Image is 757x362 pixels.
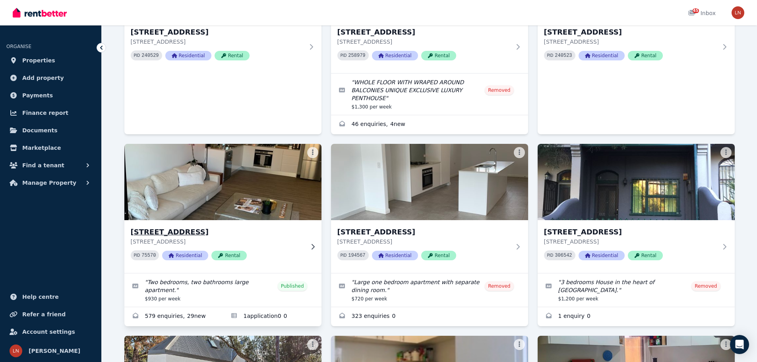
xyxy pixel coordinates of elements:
[331,144,528,273] a: 31-33 Addison Road, Marrickville[STREET_ADDRESS][STREET_ADDRESS]PID 194567ResidentialRental
[119,142,326,222] img: 31-33 Addison Rd, Marrickville
[337,238,511,246] p: [STREET_ADDRESS]
[131,27,304,38] h3: [STREET_ADDRESS]
[544,238,717,246] p: [STREET_ADDRESS]
[6,105,95,121] a: Finance report
[544,38,717,46] p: [STREET_ADDRESS]
[6,289,95,305] a: Help centre
[555,253,572,258] code: 306542
[6,44,31,49] span: ORGANISE
[141,53,159,58] code: 240529
[579,251,625,260] span: Residential
[628,251,663,260] span: Rental
[348,253,365,258] code: 194567
[22,143,61,153] span: Marketplace
[22,310,66,319] span: Refer a friend
[22,108,68,118] span: Finance report
[720,339,732,350] button: More options
[6,175,95,191] button: Manage Property
[421,51,456,60] span: Rental
[6,324,95,340] a: Account settings
[134,53,140,58] small: PID
[215,51,250,60] span: Rental
[22,161,64,170] span: Find a tenant
[124,273,321,307] a: Edit listing: Two bedrooms, two bathrooms large apartment.
[555,53,572,58] code: 240523
[337,226,511,238] h3: [STREET_ADDRESS]
[331,74,528,115] a: Edit listing: WHOLE FLOOR WITH WRAPED AROUND BALCONIES UNIQUE EXCLUSIVE LUXURY PENTHOUSE
[22,292,59,302] span: Help centre
[6,87,95,103] a: Payments
[372,251,418,260] span: Residential
[421,251,456,260] span: Rental
[134,253,140,257] small: PID
[732,6,744,19] img: LILY NICOLAOU
[514,339,525,350] button: More options
[211,251,246,260] span: Rental
[223,307,321,326] a: Applications for 31-33 Addison Rd, Marrickville
[22,327,75,337] span: Account settings
[131,38,304,46] p: [STREET_ADDRESS]
[538,307,735,326] a: Enquiries for 33 Binning Street, Erskineville
[6,306,95,322] a: Refer a friend
[348,53,365,58] code: 258979
[547,53,554,58] small: PID
[693,8,699,13] span: 45
[165,51,211,60] span: Residential
[6,157,95,173] button: Find a tenant
[22,73,64,83] span: Add property
[331,115,528,134] a: Enquiries for 31 Addison Road, Marrickville
[514,147,525,158] button: More options
[538,144,735,273] a: 33 Binning Street, Erskineville[STREET_ADDRESS][STREET_ADDRESS]PID 306542ResidentialRental
[6,140,95,156] a: Marketplace
[22,178,76,188] span: Manage Property
[6,70,95,86] a: Add property
[124,144,321,273] a: 31-33 Addison Rd, Marrickville[STREET_ADDRESS][STREET_ADDRESS]PID 75570ResidentialRental
[22,91,53,100] span: Payments
[337,27,511,38] h3: [STREET_ADDRESS]
[22,56,55,65] span: Properties
[6,52,95,68] a: Properties
[331,307,528,326] a: Enquiries for 31-33 Addison Road, Marrickville
[331,144,528,220] img: 31-33 Addison Road, Marrickville
[720,147,732,158] button: More options
[544,27,717,38] h3: [STREET_ADDRESS]
[131,238,304,246] p: [STREET_ADDRESS]
[13,7,67,19] img: RentBetter
[337,38,511,46] p: [STREET_ADDRESS]
[628,51,663,60] span: Rental
[341,53,347,58] small: PID
[10,345,22,357] img: LILY NICOLAOU
[307,147,318,158] button: More options
[331,273,528,307] a: Edit listing: Large one bedroom apartment with separate dining room.
[372,51,418,60] span: Residential
[162,251,208,260] span: Residential
[538,273,735,307] a: Edit listing: 3 bedrooms House in the heart of Erskineville.
[22,126,58,135] span: Documents
[141,253,156,258] code: 75570
[341,253,347,257] small: PID
[124,307,223,326] a: Enquiries for 31-33 Addison Rd, Marrickville
[6,122,95,138] a: Documents
[307,339,318,350] button: More options
[688,9,716,17] div: Inbox
[579,51,625,60] span: Residential
[730,335,749,354] div: Open Intercom Messenger
[547,253,554,257] small: PID
[29,346,80,356] span: [PERSON_NAME]
[538,144,735,220] img: 33 Binning Street, Erskineville
[544,226,717,238] h3: [STREET_ADDRESS]
[131,226,304,238] h3: [STREET_ADDRESS]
